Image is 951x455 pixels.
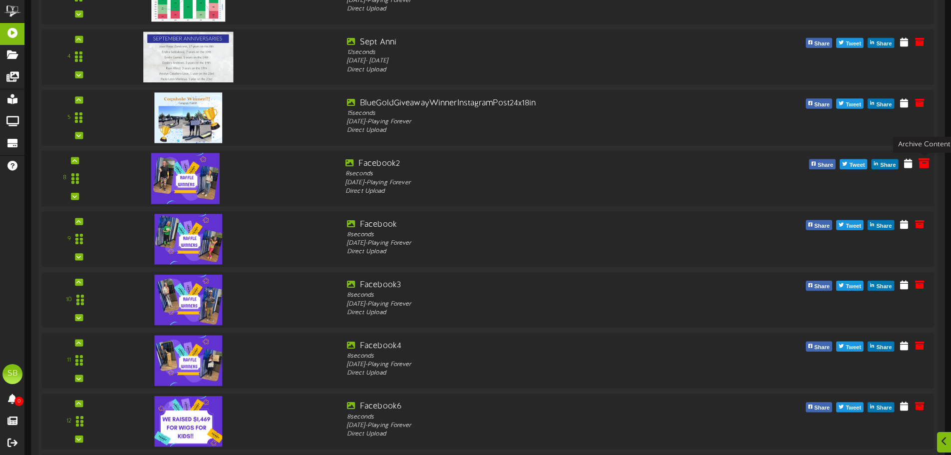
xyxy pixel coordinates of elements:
[806,281,832,291] button: Share
[347,309,704,317] div: Direct Upload
[836,220,864,230] button: Tweet
[345,158,706,169] div: Facebook2
[874,342,894,353] span: Share
[878,160,898,171] span: Share
[347,57,704,65] div: [DATE] - [DATE]
[836,38,864,48] button: Tweet
[836,281,864,291] button: Tweet
[67,235,71,243] div: 9
[806,38,832,48] button: Share
[347,361,704,369] div: [DATE] - Playing Forever
[155,335,222,386] img: 7dcd0665-8dbd-4ad0-acac-c8439d01e63a.png
[874,38,894,49] span: Share
[66,417,71,426] div: 12
[347,109,704,117] div: 15 seconds
[347,369,704,378] div: Direct Upload
[816,160,835,171] span: Share
[347,219,704,230] div: Facebook
[806,342,832,352] button: Share
[874,221,894,232] span: Share
[812,342,832,353] span: Share
[812,281,832,292] span: Share
[874,99,894,110] span: Share
[347,421,704,430] div: [DATE] - Playing Forever
[836,98,864,108] button: Tweet
[155,396,222,447] img: 342248ed-8980-4406-87bd-40151474a1ef.png
[844,403,863,414] span: Tweet
[868,281,894,291] button: Share
[812,99,832,110] span: Share
[872,159,899,169] button: Share
[14,397,23,406] span: 0
[67,356,71,365] div: 11
[155,92,222,143] img: ea7d0661-7770-40ae-8f45-16e4828d4e42.png
[347,430,704,439] div: Direct Upload
[806,220,832,230] button: Share
[836,402,864,412] button: Tweet
[66,296,72,304] div: 10
[868,220,894,230] button: Share
[345,170,706,179] div: 8 seconds
[868,38,894,48] button: Share
[844,281,863,292] span: Tweet
[143,31,233,82] img: 44993982-5dc3-4e0a-a5bd-26cabd081628.jpg
[347,5,704,13] div: Direct Upload
[844,221,863,232] span: Tweet
[347,48,704,57] div: 12 seconds
[809,159,836,169] button: Share
[347,97,704,109] div: BlueGoldGiveawayWinnerInstagramPost24x18in
[844,38,863,49] span: Tweet
[347,352,704,361] div: 8 seconds
[806,98,832,108] button: Share
[844,99,863,110] span: Tweet
[868,98,894,108] button: Share
[345,187,706,196] div: Direct Upload
[347,118,704,126] div: [DATE] - Playing Forever
[812,221,832,232] span: Share
[844,342,863,353] span: Tweet
[151,153,219,204] img: f5942d90-2e96-4d4e-9f44-82a548e306a9.png
[155,214,222,264] img: 8041f1fd-495b-4450-8f19-db85bc447d5a.png
[347,280,704,291] div: Facebook3
[155,275,222,325] img: a81d2f37-48e3-4f06-bd78-55fe0197f56e.png
[806,402,832,412] button: Share
[347,401,704,413] div: Facebook6
[874,403,894,414] span: Share
[63,174,66,183] div: 8
[347,248,704,256] div: Direct Upload
[347,413,704,421] div: 8 seconds
[840,159,867,169] button: Tweet
[347,239,704,248] div: [DATE] - Playing Forever
[812,38,832,49] span: Share
[2,364,22,384] div: SB
[868,342,894,352] button: Share
[847,160,867,171] span: Tweet
[347,340,704,352] div: Facebook4
[868,402,894,412] button: Share
[836,342,864,352] button: Tweet
[345,178,706,187] div: [DATE] - Playing Forever
[812,403,832,414] span: Share
[347,291,704,300] div: 8 seconds
[874,281,894,292] span: Share
[347,126,704,135] div: Direct Upload
[347,37,704,48] div: Sept Anni
[347,230,704,239] div: 8 seconds
[347,300,704,308] div: [DATE] - Playing Forever
[347,65,704,74] div: Direct Upload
